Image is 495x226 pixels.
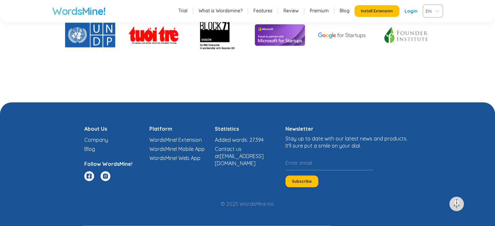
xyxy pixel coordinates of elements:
h4: Newsletter [285,125,411,132]
a: Login [405,5,418,17]
img: Block71 [192,10,242,60]
img: UNDP [65,23,115,47]
img: to top [451,199,462,209]
button: Install Extension [354,5,399,17]
span: Install Extension [361,8,393,14]
img: Google [318,33,368,39]
a: Premium [310,7,329,14]
h4: Platform [149,125,215,132]
a: WordsMine! [52,5,105,18]
a: Trial [178,7,187,14]
img: Microsoft [255,24,305,46]
a: Review [283,7,299,14]
a: WordsMine! Web App [149,155,200,161]
a: WordsMine! Mobile App [149,146,205,152]
a: What is Wordsmine? [199,7,242,14]
span: Subscribe [292,179,312,184]
a: Contact us at[EMAIL_ADDRESS][DOMAIN_NAME] [215,146,264,166]
h4: Follow WordsMine! [84,160,150,167]
h4: Statistics [215,125,280,132]
img: Founder Institute [381,25,432,46]
button: Subscribe [285,176,318,187]
span: VIE [426,6,437,16]
img: TuoiTre [128,26,178,44]
a: Company [84,137,108,143]
h4: About Us [84,125,150,132]
a: Added words: 27.394 [215,137,264,143]
div: © 2025 WordsMine Inc [52,200,443,207]
div: Stay up to date with our latest news and products. It'll sure put a smile on your dial. [285,135,411,149]
a: Features [254,7,272,14]
a: Blog [84,146,95,152]
input: Enter email [285,156,373,170]
a: WordsMine! Extension [149,137,202,143]
a: Blog [340,7,350,14]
